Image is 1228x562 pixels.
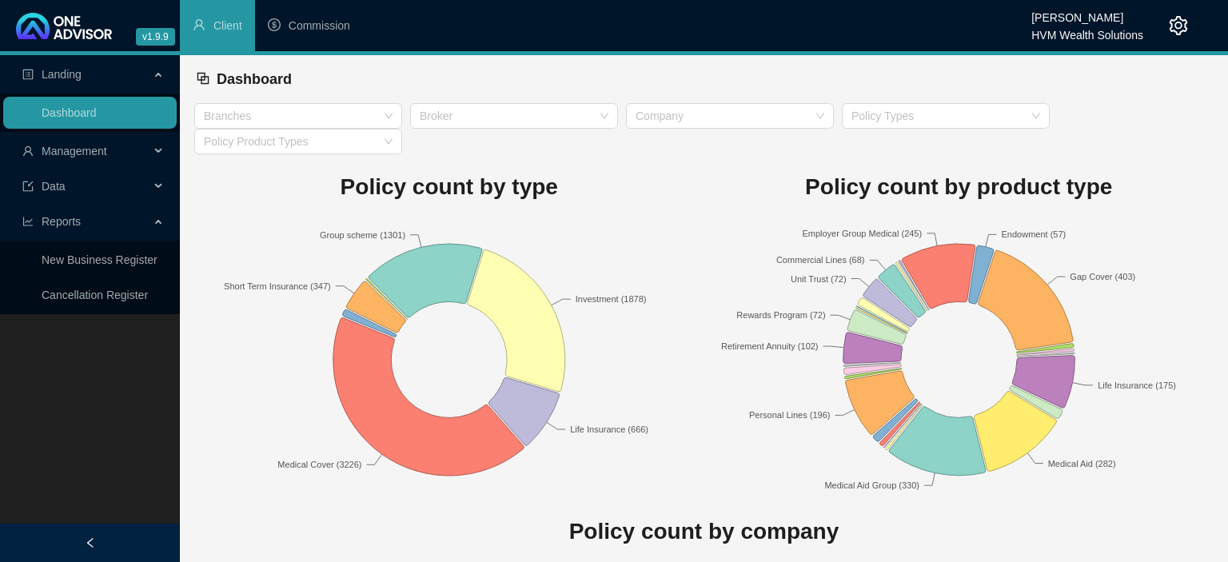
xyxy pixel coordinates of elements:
[42,289,148,301] a: Cancellation Register
[42,145,107,157] span: Management
[42,215,81,228] span: Reports
[736,310,825,320] text: Rewards Program (72)
[42,68,82,81] span: Landing
[22,69,34,80] span: profile
[1048,458,1116,468] text: Medical Aid (282)
[289,19,350,32] span: Commission
[1169,16,1188,35] span: setting
[576,294,647,304] text: Investment (1878)
[320,229,405,239] text: Group scheme (1301)
[1070,272,1135,281] text: Gap Cover (403)
[570,424,648,434] text: Life Insurance (666)
[193,18,205,31] span: user
[213,19,242,32] span: Client
[22,216,34,227] span: line-chart
[749,410,831,420] text: Personal Lines (196)
[194,169,704,205] h1: Policy count by type
[1001,229,1066,239] text: Endowment (57)
[22,181,34,192] span: import
[704,169,1214,205] h1: Policy count by product type
[136,28,175,46] span: v1.9.9
[1031,4,1143,22] div: [PERSON_NAME]
[720,341,818,351] text: Retirement Annuity (102)
[1098,381,1176,390] text: Life Insurance (175)
[16,13,112,39] img: 2df55531c6924b55f21c4cf5d4484680-logo-light.svg
[224,281,331,290] text: Short Term Insurance (347)
[194,514,1214,549] h1: Policy count by company
[196,71,210,86] span: block
[42,106,97,119] a: Dashboard
[217,71,292,87] span: Dashboard
[1031,22,1143,39] div: HVM Wealth Solutions
[791,273,847,283] text: Unit Trust (72)
[277,460,361,469] text: Medical Cover (3226)
[775,255,864,265] text: Commercial Lines (68)
[802,228,922,237] text: Employer Group Medical (245)
[824,480,919,490] text: Medical Aid Group (330)
[85,537,96,548] span: left
[22,145,34,157] span: user
[42,180,66,193] span: Data
[42,253,157,266] a: New Business Register
[268,18,281,31] span: dollar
